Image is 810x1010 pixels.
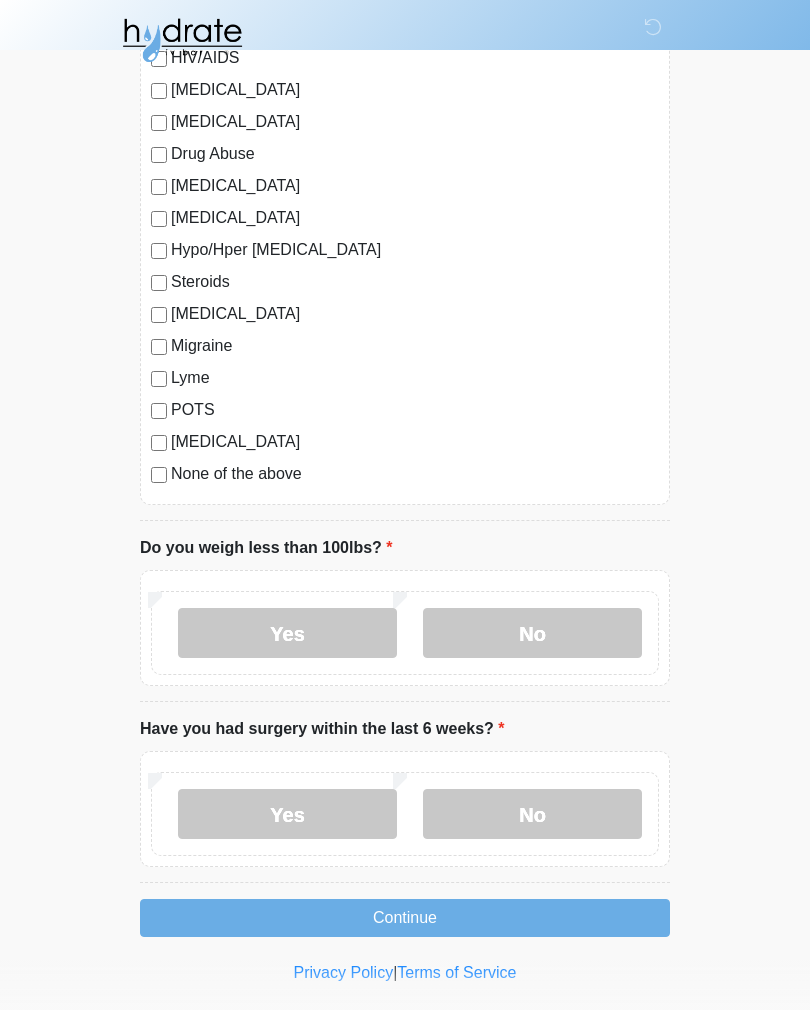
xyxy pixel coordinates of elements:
[151,435,167,451] input: [MEDICAL_DATA]
[120,15,244,65] img: Hydrate IV Bar - Fort Collins Logo
[171,302,659,326] label: [MEDICAL_DATA]
[171,398,659,422] label: POTS
[423,608,642,658] label: No
[151,211,167,227] input: [MEDICAL_DATA]
[397,964,516,981] a: Terms of Service
[171,206,659,230] label: [MEDICAL_DATA]
[171,462,659,486] label: None of the above
[151,179,167,195] input: [MEDICAL_DATA]
[151,83,167,99] input: [MEDICAL_DATA]
[423,789,642,839] label: No
[151,243,167,259] input: Hypo/Hper [MEDICAL_DATA]
[178,789,397,839] label: Yes
[294,964,394,981] a: Privacy Policy
[171,78,659,102] label: [MEDICAL_DATA]
[140,717,505,741] label: Have you had surgery within the last 6 weeks?
[140,899,670,937] button: Continue
[151,371,167,387] input: Lyme
[393,964,397,981] a: |
[151,403,167,419] input: POTS
[171,366,659,390] label: Lyme
[151,307,167,323] input: [MEDICAL_DATA]
[151,147,167,163] input: Drug Abuse
[151,467,167,483] input: None of the above
[171,142,659,166] label: Drug Abuse
[171,110,659,134] label: [MEDICAL_DATA]
[140,536,393,560] label: Do you weigh less than 100lbs?
[171,174,659,198] label: [MEDICAL_DATA]
[151,115,167,131] input: [MEDICAL_DATA]
[151,275,167,291] input: Steroids
[171,238,659,262] label: Hypo/Hper [MEDICAL_DATA]
[171,270,659,294] label: Steroids
[178,608,397,658] label: Yes
[171,334,659,358] label: Migraine
[151,339,167,355] input: Migraine
[171,430,659,454] label: [MEDICAL_DATA]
